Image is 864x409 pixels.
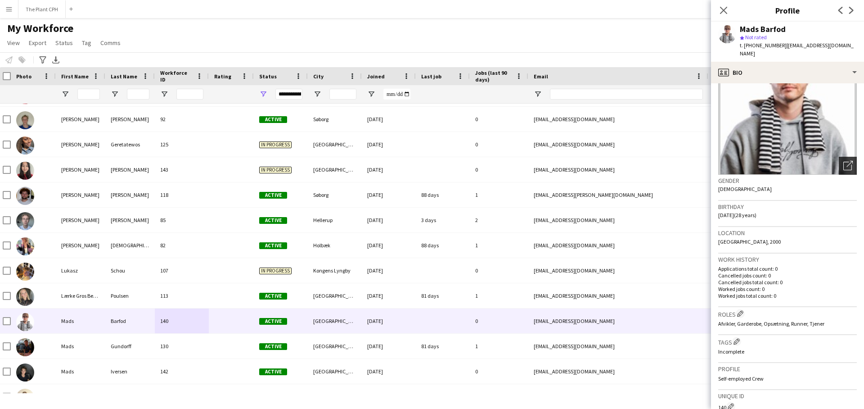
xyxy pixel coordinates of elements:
div: 118 [155,182,209,207]
div: 0 [470,258,528,283]
div: Geretatewos [105,132,155,157]
img: Louise Lam [16,162,34,180]
div: 2 [470,208,528,232]
input: Last Name Filter Input [127,89,149,100]
span: View [7,39,20,47]
span: Active [259,318,287,325]
div: Iversen [105,359,155,384]
div: [DATE] [362,384,416,409]
img: Mads Iversen [16,364,34,382]
img: Lauritz Konner Lautrup-Nielsen [16,111,34,129]
span: Not rated [745,34,767,41]
div: 81 days [416,334,470,359]
div: 88 days [416,233,470,258]
div: [PHONE_NUMBER] [708,107,823,132]
button: The Plant CPH [18,0,66,18]
p: Incomplete [718,348,857,355]
a: Tag [78,37,95,49]
div: [PHONE_NUMBER] [708,208,823,232]
img: Mads Barfod [16,313,34,331]
button: Open Filter Menu [534,90,542,98]
div: Søborg [308,107,362,132]
div: 1 [470,182,528,207]
div: Lærke Gros Bendix [56,283,105,308]
img: Luca Amankwa Sampson [16,187,34,205]
span: In progress [259,141,292,148]
div: 0 [470,157,528,182]
span: [DEMOGRAPHIC_DATA] [718,186,772,192]
h3: Location [718,229,857,237]
span: Last Name [111,73,137,80]
div: [GEOGRAPHIC_DATA] [308,157,362,182]
div: [PERSON_NAME] [56,208,105,232]
div: [GEOGRAPHIC_DATA] [308,384,362,409]
div: [DATE] [362,233,416,258]
div: [PHONE_NUMBER] [708,359,823,384]
div: 125 [155,132,209,157]
span: Photo [16,73,31,80]
span: Joined [367,73,385,80]
div: 81 days [416,283,470,308]
img: Lucia Christiansen [16,237,34,255]
div: 140 [155,309,209,333]
p: Worked jobs count: 0 [718,286,857,292]
div: [DATE] [362,107,416,132]
div: 143 [155,157,209,182]
span: Comms [100,39,121,47]
button: Open Filter Menu [367,90,375,98]
div: [PERSON_NAME] [56,132,105,157]
a: Status [52,37,76,49]
div: Bio [711,62,864,83]
p: Cancelled jobs total count: 0 [718,279,857,286]
div: 107 [155,258,209,283]
h3: Profile [718,365,857,373]
div: Open photos pop-in [839,157,857,175]
h3: Unique ID [718,392,857,400]
img: Lærke Gros Bendix Poulsen [16,288,34,306]
span: Active [259,116,287,123]
div: Søborg [308,182,362,207]
div: Mads [56,334,105,359]
button: Open Filter Menu [160,90,168,98]
div: Iturrioz [105,384,155,409]
span: Active [259,192,287,199]
img: Mads Gundorff [16,338,34,356]
span: Afvikler, Garderobe, Opsætning, Runner, Tjener [718,320,824,327]
div: [EMAIL_ADDRESS][DOMAIN_NAME] [528,309,708,333]
div: Mads Barfod [740,25,786,33]
img: Mailen Iturrioz [16,389,34,407]
h3: Profile [711,5,864,16]
div: Gundorff [105,334,155,359]
span: Status [259,73,277,80]
div: 130 [155,334,209,359]
span: First Name [61,73,89,80]
div: [DATE] [362,359,416,384]
div: [PERSON_NAME] [105,182,155,207]
div: [GEOGRAPHIC_DATA] [308,132,362,157]
button: Open Filter Menu [61,90,69,98]
div: Mailen [56,384,105,409]
span: City [313,73,324,80]
div: [PHONE_NUMBER] [708,132,823,157]
div: [PHONE_NUMBER] [708,157,823,182]
div: [EMAIL_ADDRESS][DOMAIN_NAME] [528,157,708,182]
span: Jobs (last 90 days) [475,69,512,83]
span: Workforce ID [160,69,193,83]
img: Lukasz Schou [16,263,34,281]
span: Active [259,217,287,224]
div: [EMAIL_ADDRESS][DOMAIN_NAME] [528,208,708,232]
input: First Name Filter Input [77,89,100,100]
span: Status [55,39,73,47]
span: Active [259,293,287,300]
div: [GEOGRAPHIC_DATA] [308,283,362,308]
a: Export [25,37,50,49]
div: [PHONE_NUMBER] [708,283,823,308]
div: Lukasz [56,258,105,283]
div: 0 [470,309,528,333]
button: Open Filter Menu [313,90,321,98]
div: [PERSON_NAME] [105,157,155,182]
div: [EMAIL_ADDRESS][PERSON_NAME][DOMAIN_NAME] [528,182,708,207]
div: [DATE] [362,309,416,333]
div: 0 [470,384,528,409]
a: View [4,37,23,49]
